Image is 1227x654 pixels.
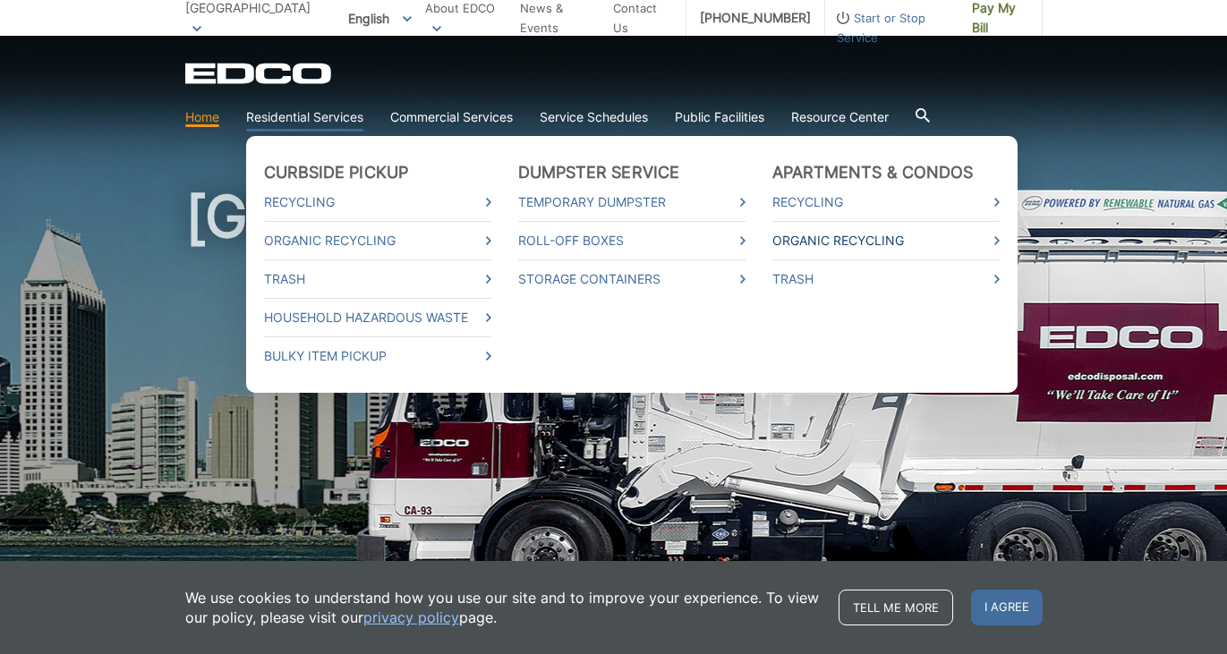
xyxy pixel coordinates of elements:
[246,107,363,127] a: Residential Services
[264,308,491,327] a: Household Hazardous Waste
[772,192,1000,212] a: Recycling
[772,231,1000,251] a: Organic Recycling
[264,231,491,251] a: Organic Recycling
[675,107,764,127] a: Public Facilities
[185,588,821,627] p: We use cookies to understand how you use our site and to improve your experience. To view our pol...
[791,107,889,127] a: Resource Center
[264,269,491,289] a: Trash
[390,107,513,127] a: Commercial Services
[264,192,491,212] a: Recycling
[518,269,746,289] a: Storage Containers
[518,231,746,251] a: Roll-Off Boxes
[971,590,1043,625] span: I agree
[335,4,425,33] span: English
[518,192,746,212] a: Temporary Dumpster
[185,63,334,84] a: EDCD logo. Return to the homepage.
[772,269,1000,289] a: Trash
[772,163,974,183] a: Apartments & Condos
[363,607,459,627] a: privacy policy
[185,107,219,127] a: Home
[185,188,1043,581] h1: [GEOGRAPHIC_DATA]
[264,346,491,366] a: Bulky Item Pickup
[839,590,953,625] a: Tell me more
[518,163,680,183] a: Dumpster Service
[540,107,648,127] a: Service Schedules
[264,163,409,183] a: Curbside Pickup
